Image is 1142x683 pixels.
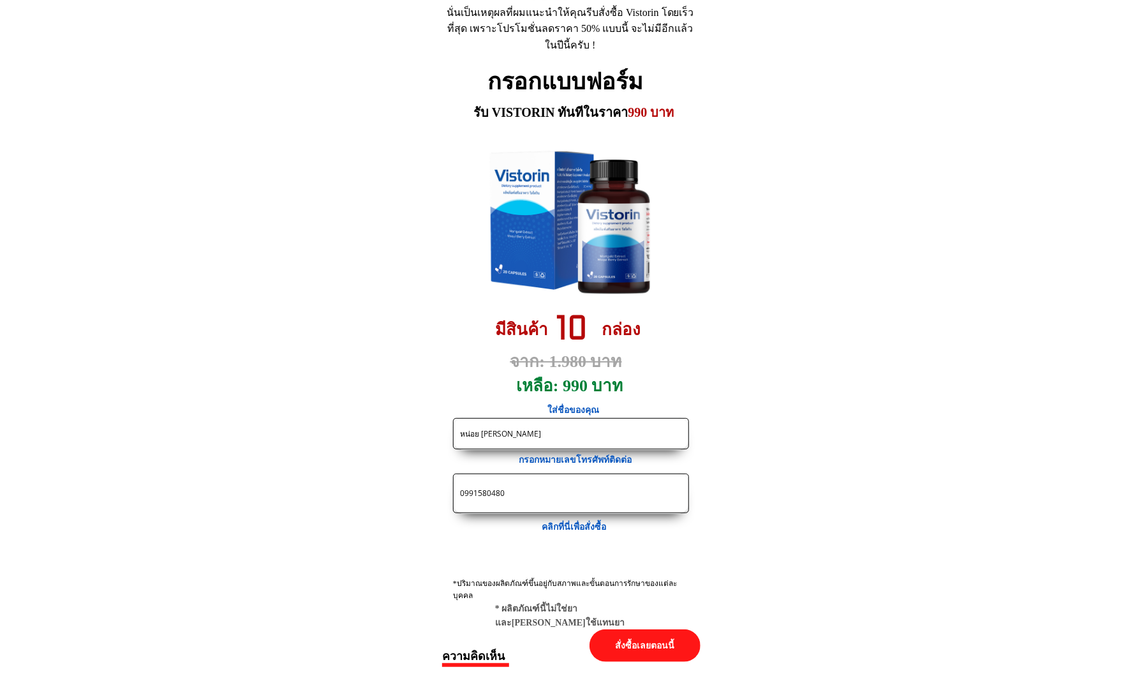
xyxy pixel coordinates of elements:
h3: รับ VISTORIN ทันทีในราคา [473,102,678,123]
h3: เหลือ: 990 บาท [516,373,631,400]
h3: มีสินค้า กล่อง [495,317,656,343]
div: นั่นเป็นเหตุผลที่ผมแนะนำให้คุณรีบสั่งซื้อ Vistorin โดยเร็วที่สุด เพราะโปรโมชั่นลดราคา 50% แบบนี้ ... [447,4,694,54]
h3: กรอกหมายเลขโทรศัพท์ติดต่อ [519,453,646,467]
div: *ปริมาณของผลิตภัณฑ์ขึ้นอยู่กับสภาพและขั้นตอนการรักษาของแต่ละบุคคล [453,578,690,615]
h3: คลิกที่นี่เพื่อสั่งซื้อ [542,520,618,534]
span: 990 บาท [628,105,674,119]
input: ชื่อ-นามสกุล [457,419,685,449]
h2: กรอกแบบฟอร์ม [488,64,655,101]
div: * ผลิตภัณฑ์นี้ไม่ใช่ยาและ[PERSON_NAME]ใช้แทนยา [495,602,666,631]
h3: จาก: 1.980 บาท [510,349,649,375]
span: ใส่ชื่อของคุณ [548,405,600,415]
h3: ความคิดเห็น [442,647,570,665]
input: เบอร์โทรศัพท์ [457,474,685,513]
p: สั่งซื้อเลยตอนนี้ [590,629,701,662]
